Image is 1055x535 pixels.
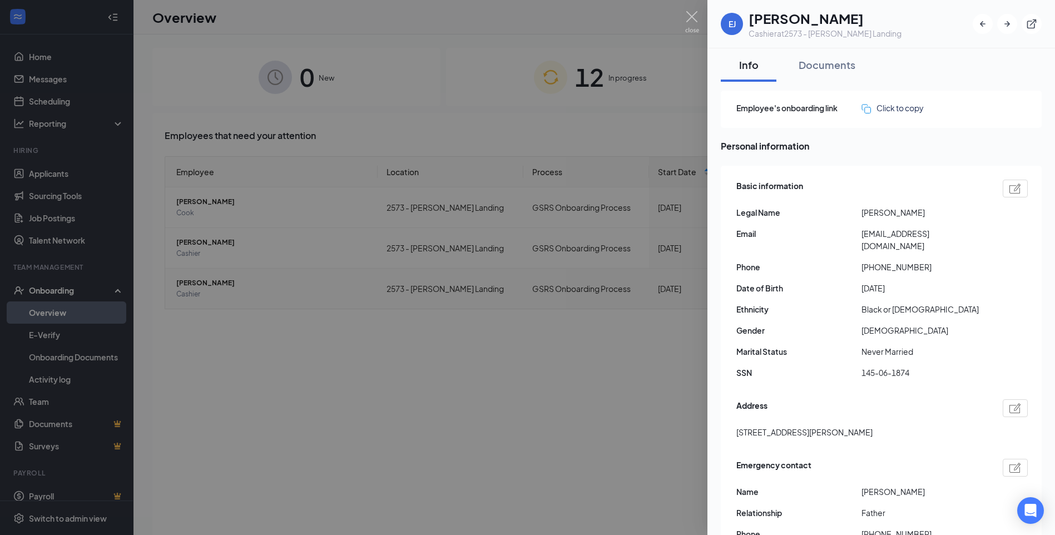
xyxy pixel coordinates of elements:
[861,303,987,315] span: Black or [DEMOGRAPHIC_DATA]
[736,459,811,477] span: Emergency contact
[861,104,871,113] img: click-to-copy.71757273a98fde459dfc.svg
[736,180,803,197] span: Basic information
[861,486,987,498] span: [PERSON_NAME]
[861,261,987,273] span: [PHONE_NUMBER]
[736,227,861,240] span: Email
[861,345,987,358] span: Never Married
[861,324,987,336] span: [DEMOGRAPHIC_DATA]
[997,14,1017,34] button: ArrowRight
[736,324,861,336] span: Gender
[736,102,861,114] span: Employee's onboarding link
[1022,14,1042,34] button: ExternalLink
[1002,18,1013,29] svg: ArrowRight
[749,28,902,39] div: Cashier at 2573 - [PERSON_NAME] Landing
[973,14,993,34] button: ArrowLeftNew
[861,507,987,519] span: Father
[749,9,902,28] h1: [PERSON_NAME]
[736,507,861,519] span: Relationship
[736,345,861,358] span: Marital Status
[729,18,736,29] div: EJ
[736,261,861,273] span: Phone
[736,399,767,417] span: Address
[861,366,987,379] span: 145-06-1874
[977,18,988,29] svg: ArrowLeftNew
[736,282,861,294] span: Date of Birth
[799,58,855,72] div: Documents
[736,486,861,498] span: Name
[861,102,924,114] button: Click to copy
[861,282,987,294] span: [DATE]
[736,303,861,315] span: Ethnicity
[736,426,873,438] span: [STREET_ADDRESS][PERSON_NAME]
[721,139,1042,153] span: Personal information
[736,366,861,379] span: SSN
[1026,18,1037,29] svg: ExternalLink
[736,206,861,219] span: Legal Name
[861,206,987,219] span: [PERSON_NAME]
[1017,497,1044,524] div: Open Intercom Messenger
[732,58,765,72] div: Info
[861,227,987,252] span: [EMAIL_ADDRESS][DOMAIN_NAME]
